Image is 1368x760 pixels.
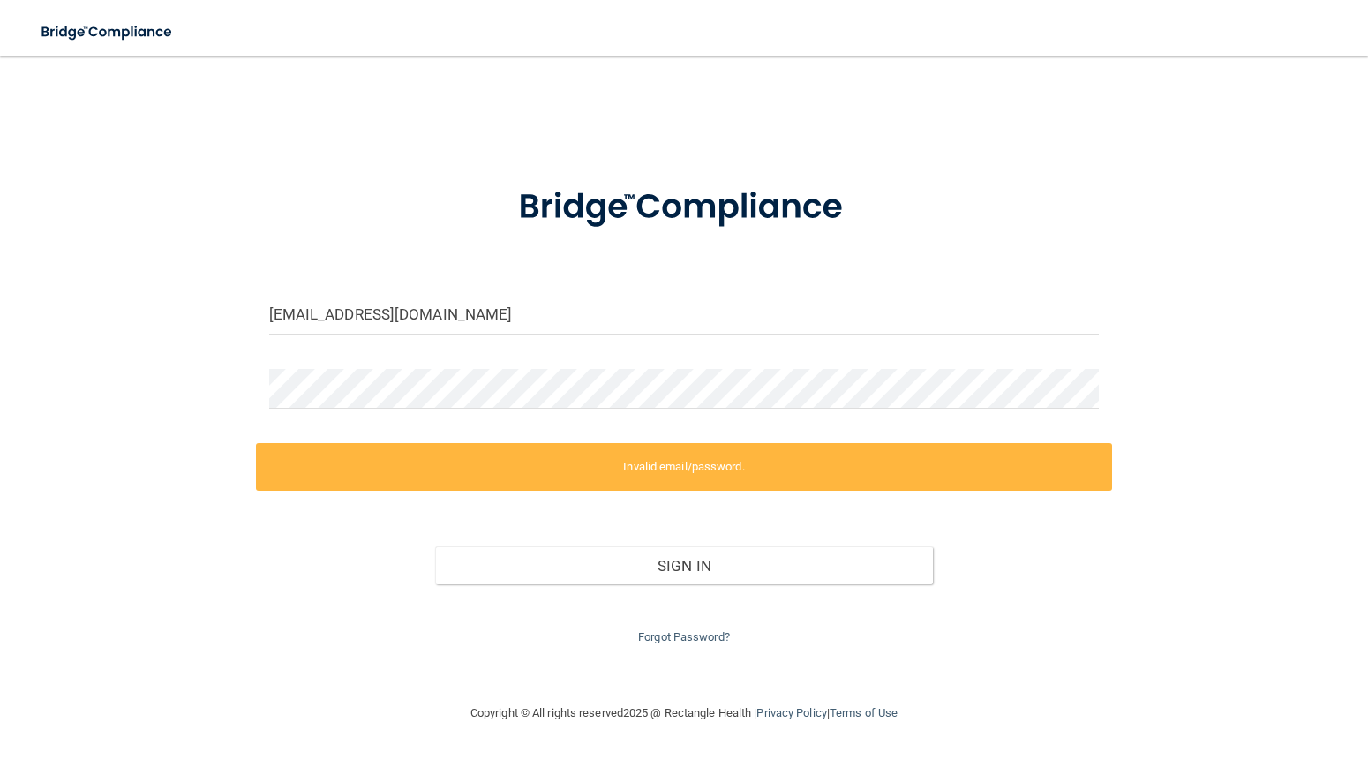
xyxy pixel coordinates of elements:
div: Copyright © All rights reserved 2025 @ Rectangle Health | | [362,685,1006,741]
input: Email [269,295,1100,335]
a: Forgot Password? [638,630,730,643]
a: Terms of Use [830,706,898,719]
button: Sign In [435,546,933,585]
label: Invalid email/password. [256,443,1113,491]
a: Privacy Policy [756,706,826,719]
iframe: Drift Widget Chat Controller [1063,635,1347,705]
img: bridge_compliance_login_screen.278c3ca4.svg [26,14,189,50]
img: bridge_compliance_login_screen.278c3ca4.svg [483,162,884,252]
